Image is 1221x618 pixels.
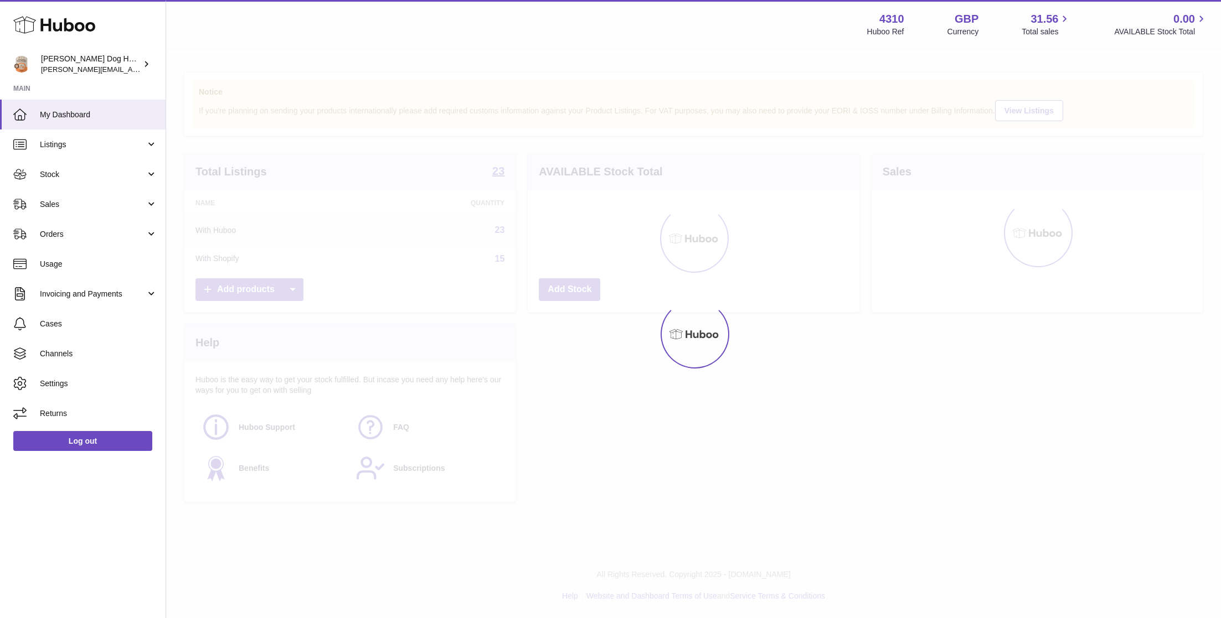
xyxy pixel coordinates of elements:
[40,408,157,419] span: Returns
[1114,27,1208,37] span: AVAILABLE Stock Total
[41,65,222,74] span: [PERSON_NAME][EMAIL_ADDRESS][DOMAIN_NAME]
[947,27,979,37] div: Currency
[40,199,146,210] span: Sales
[40,319,157,329] span: Cases
[40,110,157,120] span: My Dashboard
[40,349,157,359] span: Channels
[867,27,904,37] div: Huboo Ref
[40,378,157,389] span: Settings
[40,139,146,150] span: Listings
[40,229,146,240] span: Orders
[1114,12,1208,37] a: 0.00 AVAILABLE Stock Total
[879,12,904,27] strong: 4310
[40,289,146,299] span: Invoicing and Payments
[1022,12,1071,37] a: 31.56 Total sales
[40,259,157,269] span: Usage
[40,169,146,180] span: Stock
[1173,12,1195,27] span: 0.00
[41,54,141,75] div: [PERSON_NAME] Dog House
[13,56,30,72] img: toby@hackneydoghouse.com
[13,431,152,451] a: Log out
[1031,12,1058,27] span: 31.56
[955,12,978,27] strong: GBP
[1022,27,1071,37] span: Total sales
